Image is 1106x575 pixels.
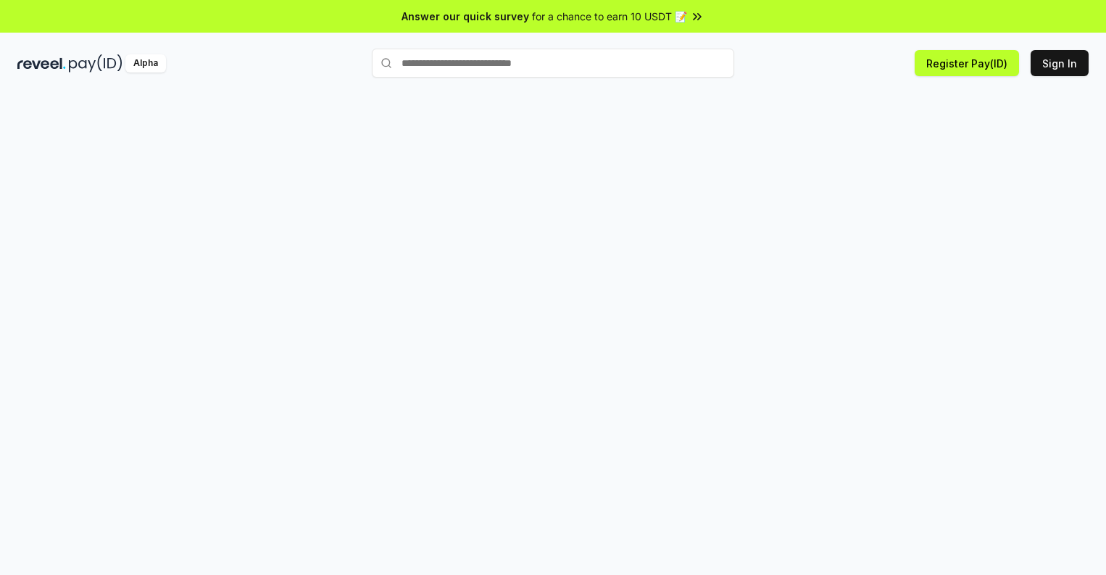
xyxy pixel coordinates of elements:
[69,54,122,73] img: pay_id
[915,50,1019,76] button: Register Pay(ID)
[17,54,66,73] img: reveel_dark
[532,9,687,24] span: for a chance to earn 10 USDT 📝
[1031,50,1089,76] button: Sign In
[402,9,529,24] span: Answer our quick survey
[125,54,166,73] div: Alpha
